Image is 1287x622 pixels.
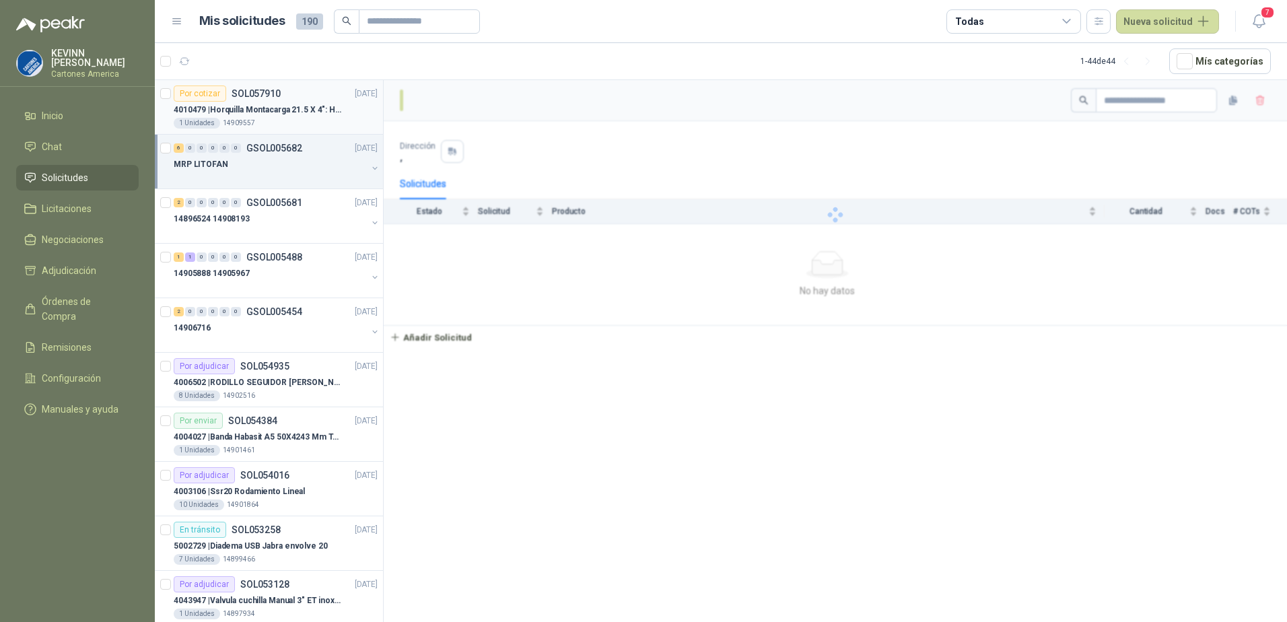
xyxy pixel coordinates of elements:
a: En tránsitoSOL053258[DATE] 5002729 |Diadema USB Jabra envolve 207 Unidades14899466 [155,516,383,571]
p: 14897934 [223,609,255,619]
p: GSOL005682 [246,143,302,153]
a: Negociaciones [16,227,139,252]
p: SOL054935 [240,361,289,371]
p: SOL057910 [232,89,281,98]
img: Company Logo [17,50,42,76]
div: 0 [219,252,230,262]
div: 0 [219,307,230,316]
p: 14896524 14908193 [174,213,250,226]
div: 0 [231,143,241,153]
span: Configuración [42,371,101,386]
p: [DATE] [355,415,378,427]
div: 7 Unidades [174,554,220,565]
a: Órdenes de Compra [16,289,139,329]
p: [DATE] [355,197,378,209]
a: Adjudicación [16,258,139,283]
p: Cartones America [51,70,139,78]
p: 14899466 [223,554,255,565]
div: 0 [197,143,207,153]
p: [DATE] [355,578,378,591]
div: 0 [208,143,218,153]
div: 0 [208,307,218,316]
div: 1 Unidades [174,445,220,456]
div: Por cotizar [174,85,226,102]
p: [DATE] [355,469,378,482]
a: Inicio [16,103,139,129]
p: 5002729 | Diadema USB Jabra envolve 20 [174,540,328,553]
p: GSOL005488 [246,252,302,262]
p: 4003106 | Ssr20 Rodamiento Lineal [174,485,305,498]
p: 4006502 | RODILLO SEGUIDOR [PERSON_NAME] REF. NATV-17-PPA [PERSON_NAME] [174,376,341,389]
a: Remisiones [16,335,139,360]
div: 0 [208,252,218,262]
div: 0 [219,198,230,207]
div: 1 Unidades [174,118,220,129]
span: Inicio [42,108,63,123]
a: Por enviarSOL054384[DATE] 4004027 |Banda Habasit A5 50X4243 Mm Tension -2%1 Unidades14901461 [155,407,383,462]
p: 4043947 | Valvula cuchilla Manual 3" ET inox T/LUG [174,594,341,607]
img: Logo peakr [16,16,85,32]
p: MRP LITOFAN [174,158,228,171]
div: 0 [219,143,230,153]
p: [DATE] [355,360,378,373]
button: Nueva solicitud [1116,9,1219,34]
div: 1 [174,252,184,262]
p: SOL053128 [240,580,289,589]
div: 0 [185,307,195,316]
span: Remisiones [42,340,92,355]
a: Solicitudes [16,165,139,191]
p: 14901864 [227,499,259,510]
span: Solicitudes [42,170,88,185]
a: 6 0 0 0 0 0 GSOL005682[DATE] MRP LITOFAN [174,140,380,183]
div: Por adjudicar [174,358,235,374]
div: 0 [185,198,195,207]
span: Manuales y ayuda [42,402,118,417]
p: [DATE] [355,251,378,264]
div: En tránsito [174,522,226,538]
div: 1 - 44 de 44 [1080,50,1158,72]
a: Chat [16,134,139,160]
div: 0 [197,307,207,316]
p: 4004027 | Banda Habasit A5 50X4243 Mm Tension -2% [174,431,341,444]
div: 6 [174,143,184,153]
p: 14902516 [223,390,255,401]
p: KEVINN [PERSON_NAME] [51,48,139,67]
p: [DATE] [355,142,378,155]
p: 14901461 [223,445,255,456]
p: 4010479 | Horquilla Montacarga 21.5 X 4": Horquilla Telescopica Overall size 2108 x 660 x 324mm [174,104,341,116]
p: 14905888 14905967 [174,267,250,280]
h1: Mis solicitudes [199,11,285,31]
span: search [342,16,351,26]
div: 10 Unidades [174,499,224,510]
span: Órdenes de Compra [42,294,126,324]
div: 8 Unidades [174,390,220,401]
p: SOL054384 [228,416,277,425]
span: 7 [1260,6,1275,19]
div: Por enviar [174,413,223,429]
a: Por cotizarSOL057910[DATE] 4010479 |Horquilla Montacarga 21.5 X 4": Horquilla Telescopica Overall... [155,80,383,135]
div: 0 [208,198,218,207]
div: 0 [231,198,241,207]
div: 2 [174,307,184,316]
p: [DATE] [355,524,378,537]
p: SOL054016 [240,471,289,480]
button: 7 [1247,9,1271,34]
div: 0 [231,252,241,262]
span: Licitaciones [42,201,92,216]
a: Configuración [16,366,139,391]
div: 1 Unidades [174,609,220,619]
div: Por adjudicar [174,576,235,592]
a: Por adjudicarSOL054935[DATE] 4006502 |RODILLO SEGUIDOR [PERSON_NAME] REF. NATV-17-PPA [PERSON_NAM... [155,353,383,407]
span: Chat [42,139,62,154]
span: 190 [296,13,323,30]
span: Adjudicación [42,263,96,278]
div: 0 [185,143,195,153]
p: [DATE] [355,306,378,318]
div: 0 [197,198,207,207]
p: 14906716 [174,322,211,335]
a: 2 0 0 0 0 0 GSOL005681[DATE] 14896524 14908193 [174,195,380,238]
div: Todas [955,14,983,29]
a: Por adjudicarSOL054016[DATE] 4003106 |Ssr20 Rodamiento Lineal10 Unidades14901864 [155,462,383,516]
div: 0 [197,252,207,262]
a: Manuales y ayuda [16,396,139,422]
